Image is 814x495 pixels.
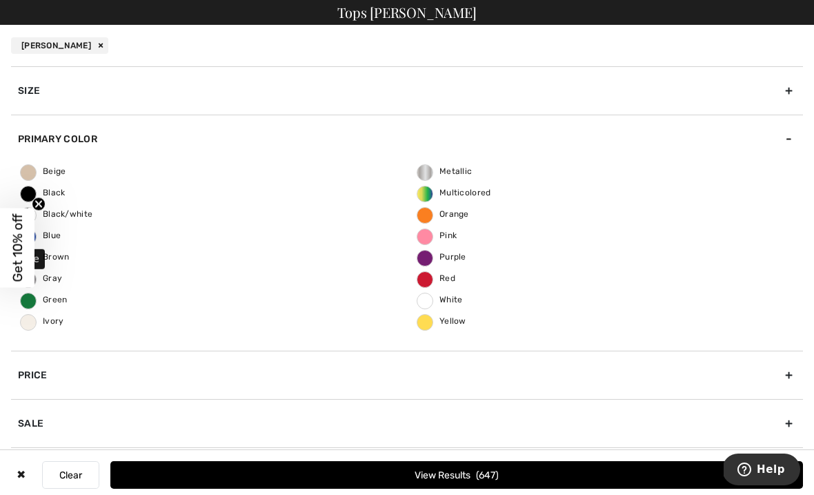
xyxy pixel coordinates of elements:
span: Orange [417,209,469,219]
iframe: Opens a widget where you can find more information [724,454,800,488]
span: Get 10% off [10,213,26,282]
span: Green [21,295,68,304]
span: White [417,295,463,304]
div: [PERSON_NAME] [11,37,108,54]
span: Red [417,273,455,283]
div: ✖ [11,461,31,489]
span: Multicolored [417,188,491,197]
button: Close teaser [32,197,46,211]
button: View Results647 [110,461,803,489]
span: Purple [417,252,466,262]
span: Beige [21,166,66,176]
span: Pink [417,231,457,240]
span: Blue [21,231,61,240]
span: Black [21,188,66,197]
span: Metallic [417,166,472,176]
span: Yellow [417,316,466,326]
div: Size [11,66,803,115]
div: Price [11,351,803,399]
button: Clear [42,461,99,489]
span: Brown [21,252,70,262]
span: Black/white [21,209,92,219]
div: Primary Color [11,115,803,163]
div: Sale [11,399,803,447]
span: 647 [476,469,499,481]
span: Gray [21,273,62,283]
span: Ivory [21,316,64,326]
